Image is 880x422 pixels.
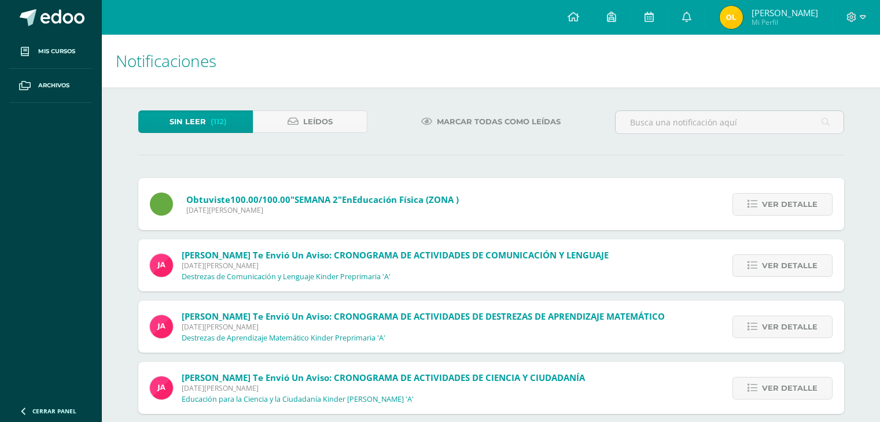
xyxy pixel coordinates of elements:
[253,110,367,133] a: Leídos
[182,372,585,383] span: [PERSON_NAME] te envió un aviso: CRONOGRAMA DE ACTIVIDADES DE CIENCIA Y CIUDADANÍA
[752,7,818,18] span: [PERSON_NAME]
[9,69,93,103] a: Archivos
[182,322,665,332] span: [DATE][PERSON_NAME]
[182,383,585,393] span: [DATE][PERSON_NAME]
[38,81,69,90] span: Archivos
[182,334,385,343] p: Destrezas de Aprendizaje Matemático Kinder Preprimaria 'A'
[150,376,173,399] img: 3371138761041f4aab1274f6ad2dc297.png
[230,194,290,205] span: 100.00/100.00
[720,6,743,29] img: 65252ca9101bf6ecf00b6d087c345a9c.png
[116,50,216,72] span: Notificaciones
[186,194,459,205] span: Obtuviste en
[138,110,253,133] a: Sin leer(112)
[32,407,76,415] span: Cerrar panel
[186,205,459,215] span: [DATE][PERSON_NAME]
[616,111,844,134] input: Busca una notificación aquí
[290,194,342,205] span: "SEMANA 2"
[182,272,391,282] p: Destrezas de Comunicación y Lenguaje Kinder Preprimaria 'A'
[182,249,609,261] span: [PERSON_NAME] te envió un aviso: CRONOGRAMA DE ACTIVIDADES DE COMUNICACIÓN Y LENGUAJE
[762,255,818,276] span: Ver detalle
[352,194,459,205] span: Educación Física (ZONA )
[407,110,575,133] a: Marcar todas como leídas
[38,47,75,56] span: Mis cursos
[150,254,173,277] img: 3371138761041f4aab1274f6ad2dc297.png
[150,315,173,338] img: 3371138761041f4aab1274f6ad2dc297.png
[437,111,561,132] span: Marcar todas como leídas
[752,17,818,27] span: Mi Perfil
[182,310,665,322] span: [PERSON_NAME] te envió un aviso: CRONOGRAMA DE ACTIVIDADES DE DESTREZAS DE APRENDIZAJE MATEMÁTICO
[9,35,93,69] a: Mis cursos
[182,261,609,271] span: [DATE][PERSON_NAME]
[170,111,206,132] span: Sin leer
[182,395,414,404] p: Educación para la Ciencia y la Ciudadanía Kinder [PERSON_NAME] 'A'
[211,111,227,132] span: (112)
[762,377,818,399] span: Ver detalle
[762,316,818,338] span: Ver detalle
[303,111,333,132] span: Leídos
[762,194,818,215] span: Ver detalle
